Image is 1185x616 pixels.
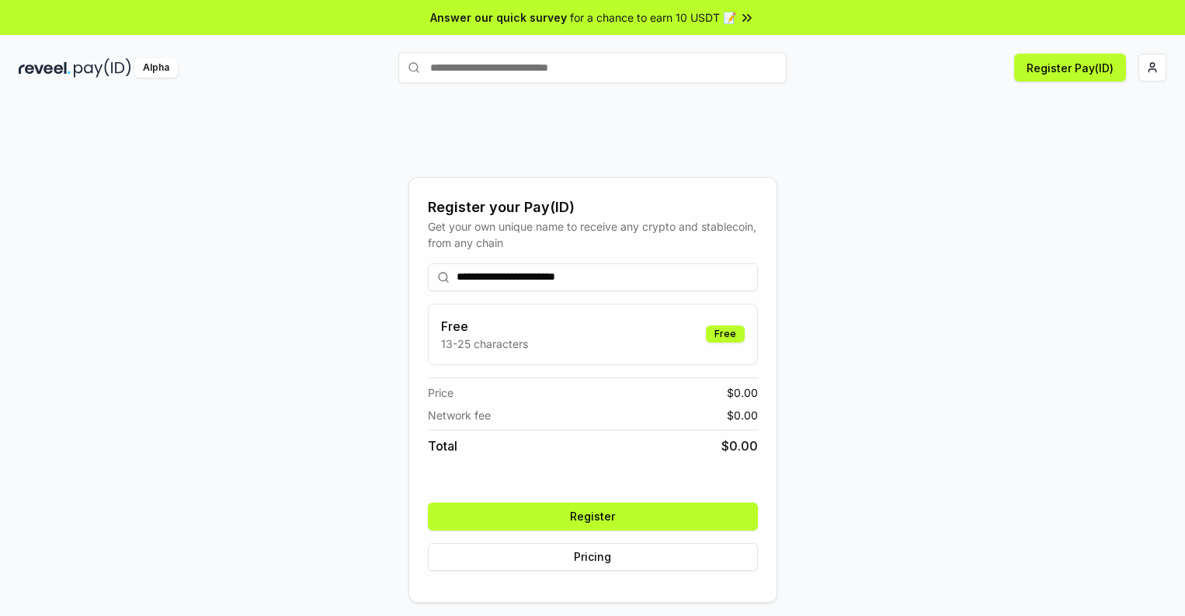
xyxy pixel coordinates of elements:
[428,437,457,455] span: Total
[727,407,758,423] span: $ 0.00
[441,336,528,352] p: 13-25 characters
[19,58,71,78] img: reveel_dark
[727,385,758,401] span: $ 0.00
[428,407,491,423] span: Network fee
[706,325,745,343] div: Free
[428,543,758,571] button: Pricing
[721,437,758,455] span: $ 0.00
[428,385,453,401] span: Price
[570,9,736,26] span: for a chance to earn 10 USDT 📝
[441,317,528,336] h3: Free
[74,58,131,78] img: pay_id
[430,9,567,26] span: Answer our quick survey
[428,197,758,218] div: Register your Pay(ID)
[1014,54,1126,82] button: Register Pay(ID)
[428,503,758,531] button: Register
[134,58,178,78] div: Alpha
[428,218,758,251] div: Get your own unique name to receive any crypto and stablecoin, from any chain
